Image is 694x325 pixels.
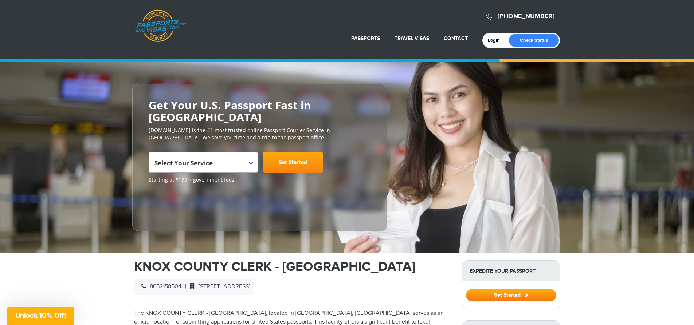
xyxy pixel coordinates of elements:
[149,176,371,183] span: Starting at $199 + government fees
[134,9,186,42] a: Passports & [DOMAIN_NAME]
[186,283,250,290] span: [STREET_ADDRESS]
[444,35,468,41] a: Contact
[134,260,451,273] h1: KNOX COUNTY CLERK - [GEOGRAPHIC_DATA]
[351,35,380,41] a: Passports
[395,35,429,41] a: Travel Visas
[149,152,258,173] span: Select Your Service
[149,99,371,123] h2: Get Your U.S. Passport Fast in [GEOGRAPHIC_DATA]
[462,261,560,281] strong: Expedite Your Passport
[154,159,213,167] span: Select Your Service
[466,292,556,298] a: Get Started
[466,289,556,301] button: Get Started
[149,127,371,141] p: [DOMAIN_NAME] is the #1 most trusted online Passport Courier Service in [GEOGRAPHIC_DATA]. We sav...
[263,152,323,173] a: Get Started
[134,279,254,295] div: |
[509,34,559,47] a: Check Status
[7,307,74,325] div: Unlock 10% Off!
[488,37,505,43] a: Login
[154,155,250,175] span: Select Your Service
[15,312,66,319] span: Unlock 10% Off!
[498,12,554,20] a: [PHONE_NUMBER]
[149,187,203,223] iframe: Customer reviews powered by Trustpilot
[138,283,181,290] span: 8652158504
